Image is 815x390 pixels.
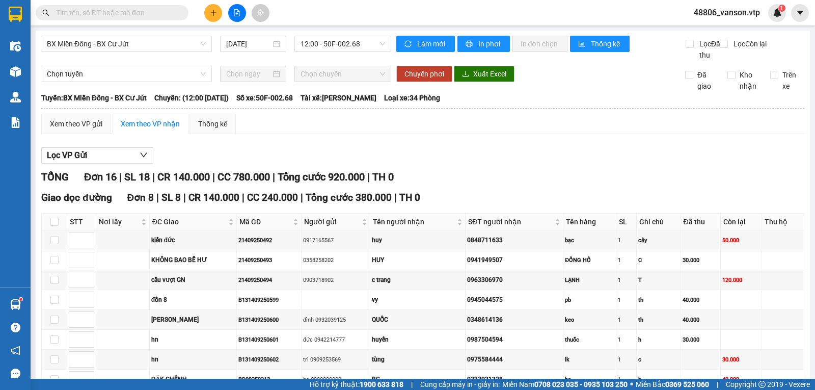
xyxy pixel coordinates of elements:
td: huyền [370,330,466,350]
span: | [717,379,718,390]
th: Tên hàng [563,214,616,230]
span: | [152,171,155,183]
div: hn [151,355,235,365]
div: 120.000 [722,276,760,284]
span: SL 8 [161,192,181,203]
span: CC 240.000 [247,192,298,203]
span: | [119,171,122,183]
div: 0945044575 [467,295,561,305]
span: Trên xe [778,69,805,92]
span: | [411,379,413,390]
div: đồn 8 [151,295,235,305]
div: 1 [618,236,635,245]
div: trì 0909253569 [303,355,368,364]
img: solution-icon [10,117,21,128]
b: Tuyến: BX Miền Đông - BX Cư Jút [41,94,147,102]
td: 21409250494 [237,270,302,290]
span: Lọc VP Gửi [47,149,87,162]
div: th [638,316,679,324]
span: file-add [233,9,240,16]
div: 1 [618,296,635,304]
span: TH 0 [399,192,420,203]
span: | [156,192,159,203]
div: Xem theo VP gửi [50,118,102,129]
span: Số xe: 50F-002.68 [236,92,293,103]
span: | [183,192,186,203]
div: 40.000 [683,316,719,324]
div: LẠNH [565,276,614,284]
img: logo-vxr [9,7,22,22]
div: pb [565,296,614,304]
button: downloadXuất Excel [454,66,514,82]
span: Tổng cước 380.000 [306,192,392,203]
div: KHÔNG BAO BỂ HƯ [151,255,235,265]
div: 0333031328 [467,375,561,384]
input: 13/09/2025 [226,38,271,49]
span: 48806_vanson.vtp [686,6,768,19]
span: CR 140.000 [157,171,210,183]
button: plus [204,4,222,22]
th: STT [67,214,96,230]
strong: 0708 023 035 - 0935 103 250 [534,380,628,388]
div: bc [565,375,614,384]
div: B131409250602 [238,355,300,364]
td: BC [370,370,466,389]
span: Hỗ trợ kỹ thuật: [310,379,403,390]
div: 1 [618,335,635,344]
span: Chuyến: (12:00 [DATE]) [154,92,229,103]
button: printerIn phơi [457,36,510,52]
div: c [638,355,679,364]
button: syncLàm mới [396,36,455,52]
span: notification [11,346,20,355]
div: tùng [372,355,464,365]
input: Tìm tên, số ĐT hoặc mã đơn [56,7,176,18]
span: Đơn 16 [84,171,117,183]
span: Người gửi [304,216,360,227]
span: message [11,369,20,378]
td: c trang [370,270,466,290]
div: thuốc [565,335,614,344]
th: Còn lại [721,214,762,230]
div: 0941949507 [467,255,561,265]
span: sync [404,40,413,48]
div: B131409250599 [238,296,300,304]
td: vy [370,290,466,310]
td: QUỐC [370,310,466,330]
span: Mã GD [239,216,291,227]
div: BD09250213 [238,375,300,384]
div: ĐỒNG HỒ [565,256,614,265]
td: BD09250213 [237,370,302,389]
span: caret-down [796,8,805,17]
span: ⚪️ [630,382,633,386]
span: CC 780.000 [218,171,270,183]
div: 30.000 [683,256,719,265]
button: bar-chartThống kê [570,36,630,52]
span: copyright [758,381,766,388]
span: | [301,192,303,203]
span: Chọn tuyến [47,66,206,82]
span: SL 18 [124,171,150,183]
div: 40.000 [683,296,719,304]
div: 0987504594 [467,335,561,345]
span: Giao dọc đường [41,192,112,203]
div: ĐĂK GHỀNH [151,375,235,384]
td: B131409250601 [237,330,302,350]
span: Tài xế: [PERSON_NAME] [301,92,376,103]
span: | [367,171,370,183]
div: h [638,335,679,344]
div: huy [372,236,464,245]
td: 0333031328 [466,370,563,389]
div: HUY [372,255,464,265]
div: T [638,276,679,284]
div: 1 [618,355,635,364]
td: 0848711633 [466,230,563,250]
div: [PERSON_NAME] [151,315,235,325]
span: bar-chart [578,40,587,48]
td: 21409250493 [237,250,302,270]
div: lk [565,355,614,364]
div: th [638,296,679,304]
span: search [42,9,49,16]
span: download [462,70,469,79]
span: 12:00 - 50F-002.68 [301,36,385,51]
span: Nơi lấy [99,216,139,227]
